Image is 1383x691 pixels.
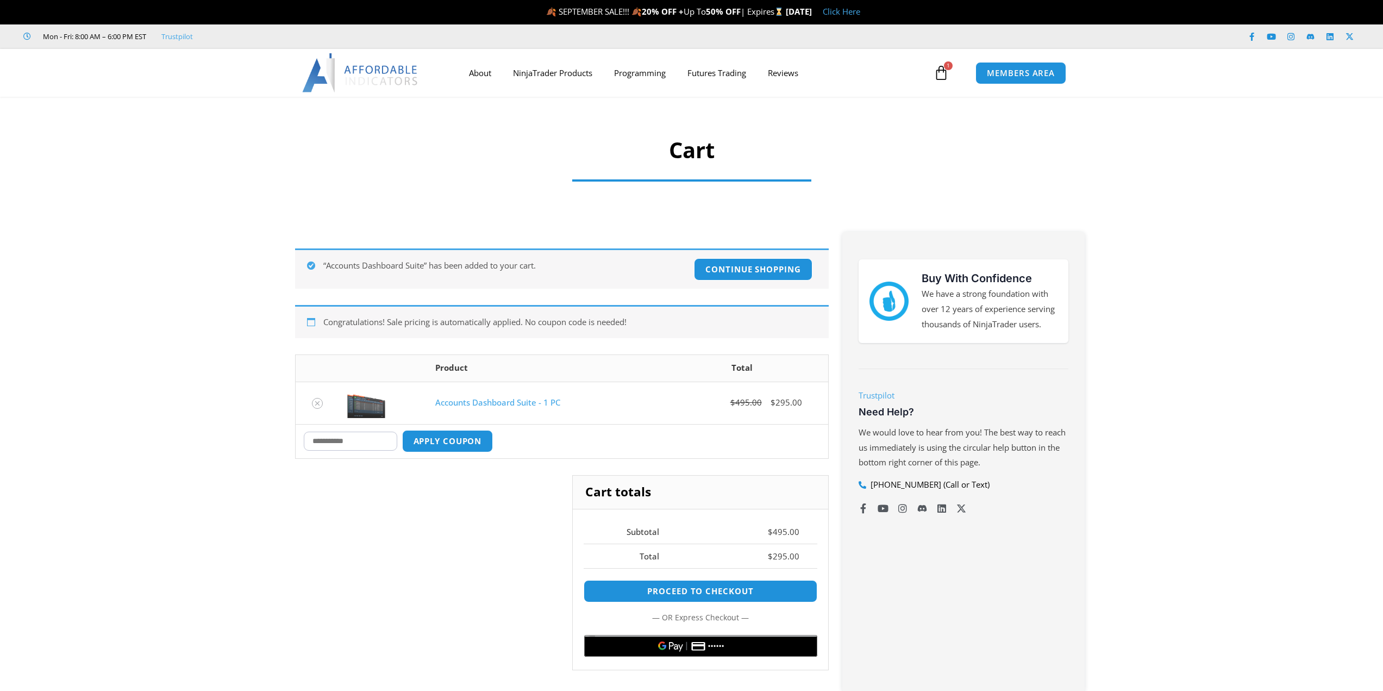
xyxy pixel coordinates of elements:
span: [PHONE_NUMBER] (Call or Text) [868,477,990,493]
a: Trustpilot [161,30,193,43]
bdi: 495.00 [768,526,799,537]
strong: [DATE] [786,6,812,17]
span: We would love to hear from you! The best way to reach us immediately is using the circular help b... [859,427,1066,468]
strong: 20% OFF + [642,6,684,17]
button: Buy with GPay [584,635,817,657]
img: LogoAI | Affordable Indicators – NinjaTrader [302,53,419,92]
span: $ [768,551,773,562]
span: $ [730,397,735,408]
th: Subtotal [584,520,677,544]
img: ⌛ [775,8,783,16]
a: Reviews [757,60,809,85]
span: 1 [944,61,953,70]
a: Futures Trading [677,60,757,85]
img: Screenshot 2024-08-26 155710eeeee | Affordable Indicators – NinjaTrader [347,388,385,418]
span: Mon - Fri: 8:00 AM – 6:00 PM EST [40,30,146,43]
nav: Menu [458,60,931,85]
a: MEMBERS AREA [975,62,1066,84]
span: 🍂 SEPTEMBER SALE!!! 🍂 Up To | Expires [546,6,786,17]
bdi: 295.00 [771,397,802,408]
strong: 50% OFF [706,6,741,17]
bdi: 495.00 [730,397,762,408]
a: Continue shopping [694,258,812,281]
a: 1 [917,57,965,89]
div: Congratulations! Sale pricing is automatically applied. No coupon code is needed! [295,305,829,338]
div: “Accounts Dashboard Suite” has been added to your cart. [295,248,829,289]
a: Accounts Dashboard Suite - 1 PC [435,397,560,408]
button: Apply coupon [402,430,493,452]
a: Proceed to checkout [584,580,817,602]
th: Total [584,544,677,568]
h1: Cart [561,135,822,165]
span: $ [771,397,775,408]
text: •••••• [709,643,725,650]
h3: Buy With Confidence [922,270,1057,287]
th: Total [656,355,828,382]
a: Click Here [823,6,860,17]
h2: Cart totals [573,476,828,509]
th: Product [427,355,656,382]
a: Programming [603,60,677,85]
span: MEMBERS AREA [987,69,1055,77]
a: Trustpilot [859,390,894,401]
a: About [458,60,502,85]
span: $ [768,526,773,537]
bdi: 295.00 [768,551,799,562]
p: — or — [584,611,817,625]
a: Remove Accounts Dashboard Suite - 1 PC from cart [312,398,323,409]
iframe: Secure payment input frame [581,631,819,632]
a: NinjaTrader Products [502,60,603,85]
h3: Need Help? [859,406,1068,418]
p: We have a strong foundation with over 12 years of experience serving thousands of NinjaTrader users. [922,287,1057,332]
img: mark thumbs good 43913 | Affordable Indicators – NinjaTrader [869,282,909,321]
